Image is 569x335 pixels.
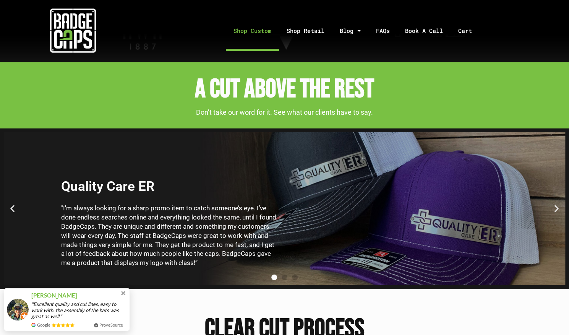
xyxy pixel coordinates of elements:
[4,132,565,285] div: Slides
[61,204,278,268] div: "I'm always looking for a sharp promo item to catch someone’s eye. I’ve done endless searches onl...
[368,11,397,51] a: FAQs
[282,275,287,280] span: Go to slide 2
[19,72,550,107] h3: A Cut Above The Rest
[279,11,332,51] a: Shop Retail
[8,204,17,213] div: Previous slide
[50,8,96,54] img: badgecaps white logo with green acccent
[146,11,569,51] nav: Menu
[7,299,29,320] img: provesource social proof notification image
[31,323,36,327] img: provesource review source
[61,181,278,193] div: Quality Care ER
[552,204,561,213] div: Next slide
[31,291,77,300] span: [PERSON_NAME]
[451,11,489,51] a: Cart
[271,275,277,280] span: Go to slide 1
[4,132,565,285] div: 1 / 3
[292,275,298,280] span: Go to slide 3
[397,11,451,51] a: Book A Call
[31,301,127,319] span: "Excellent quality and cut lines, easy to work with. the assembly of the hats was great as well."
[99,322,123,328] a: ProveSource
[37,322,50,328] span: Google
[332,11,368,51] a: Blog
[531,298,569,335] iframe: Chat Widget
[226,11,279,51] a: Shop Custom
